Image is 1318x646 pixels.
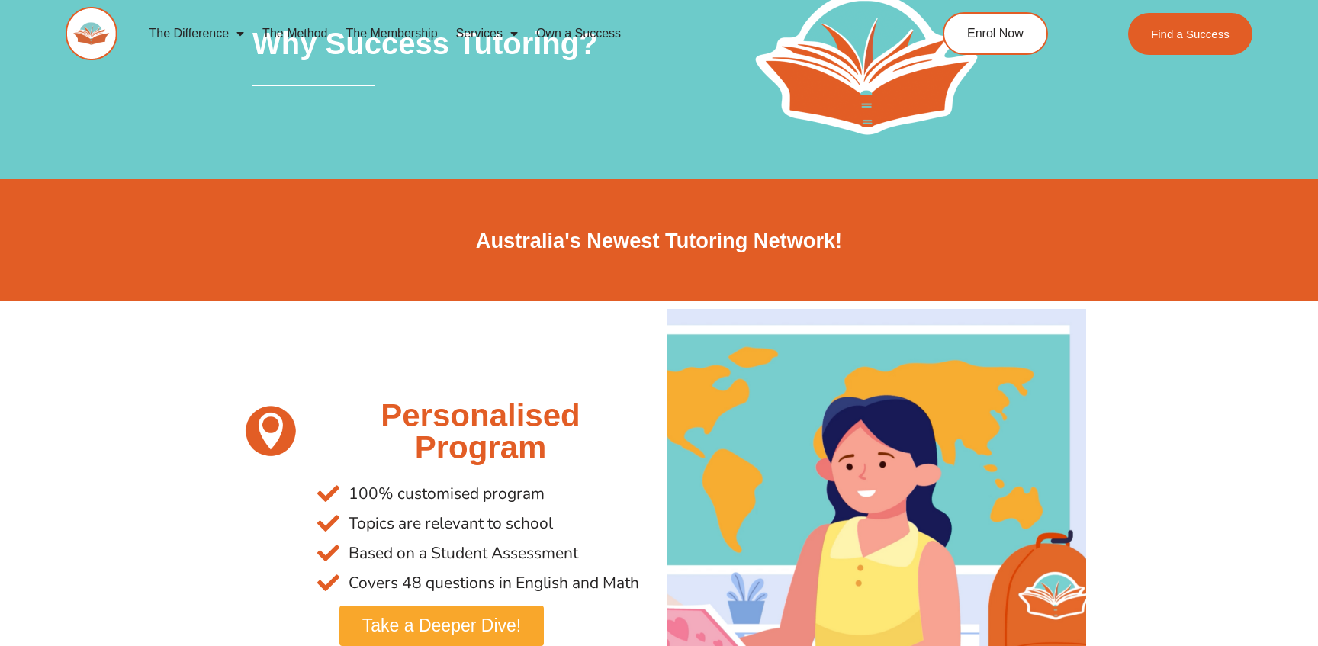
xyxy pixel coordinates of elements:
[943,12,1048,55] a: Enrol Now
[140,16,874,51] nav: Menu
[345,538,578,568] span: Based on a Student Assessment
[337,16,447,51] a: The Membership
[253,16,336,51] a: The Method
[1128,13,1252,55] a: Find a Success
[527,16,630,51] a: Own a Success
[339,606,544,646] a: Take a Deeper Dive!
[967,27,1024,40] span: Enrol Now
[1151,28,1230,40] span: Find a Success
[362,617,521,635] span: Take a Deeper Dive!
[140,16,253,51] a: The Difference
[447,16,527,51] a: Services
[345,568,639,598] span: Covers 48 questions in English and Math
[345,509,553,538] span: Topics are relevant to school
[317,400,644,464] h2: Personalised Program
[232,230,1086,251] h2: Australia's Newest Tutoring Network!
[345,479,545,509] span: 100% customised program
